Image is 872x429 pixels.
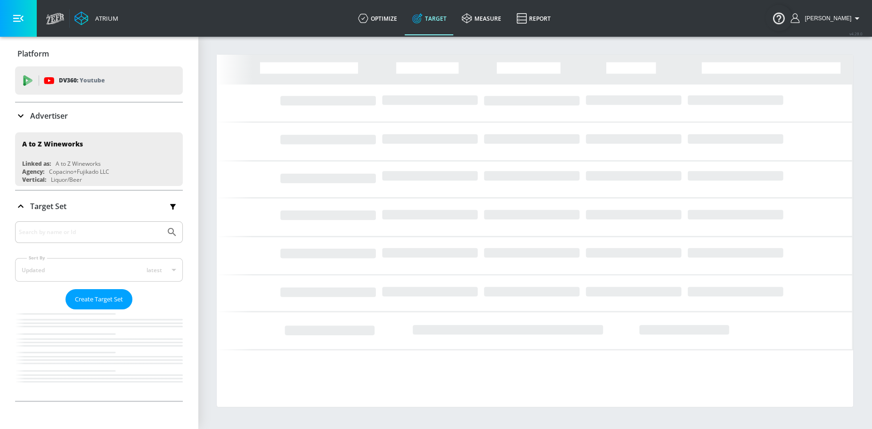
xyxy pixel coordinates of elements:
[30,201,66,211] p: Target Set
[59,75,105,86] p: DV360:
[509,1,558,35] a: Report
[22,160,51,168] div: Linked as:
[74,11,118,25] a: Atrium
[849,31,863,36] span: v 4.28.0
[15,309,183,401] nav: list of Target Set
[15,191,183,222] div: Target Set
[791,13,863,24] button: [PERSON_NAME]
[22,139,83,148] div: A to Z Wineworks
[22,168,44,176] div: Agency:
[15,66,183,95] div: DV360: Youtube
[80,75,105,85] p: Youtube
[30,111,68,121] p: Advertiser
[15,40,183,67] div: Platform
[27,255,47,261] label: Sort By
[454,1,509,35] a: measure
[49,168,109,176] div: Copacino+Fujikado LLC
[19,226,162,238] input: Search by name or Id
[15,103,183,129] div: Advertiser
[91,14,118,23] div: Atrium
[405,1,454,35] a: Target
[22,266,45,274] div: Updated
[801,15,851,22] span: login as: samantha.yip@zefr.com
[56,160,101,168] div: A to Z Wineworks
[22,176,46,184] div: Vertical:
[766,5,792,31] button: Open Resource Center
[51,176,82,184] div: Liquor/Beer
[15,132,183,186] div: A to Z WineworksLinked as:A to Z WineworksAgency:Copacino+Fujikado LLCVertical:Liquor/Beer
[350,1,405,35] a: optimize
[15,221,183,401] div: Target Set
[147,266,162,274] span: latest
[75,294,123,305] span: Create Target Set
[65,289,132,309] button: Create Target Set
[17,49,49,59] p: Platform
